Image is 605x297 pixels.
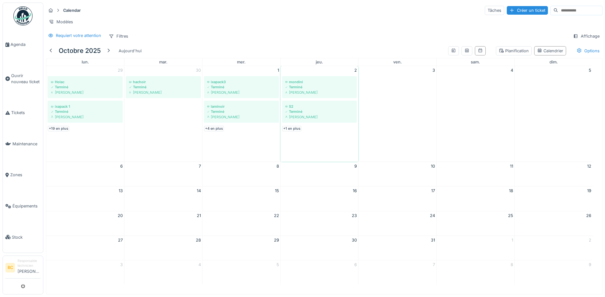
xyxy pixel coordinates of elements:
[350,236,358,244] a: 30 octobre 2025
[51,109,120,114] div: Terminé
[46,186,124,211] td: 13 octobre 2025
[3,128,43,160] a: Maintenance
[18,258,41,268] div: Responsable technicien
[353,260,358,269] a: 6 novembre 2025
[116,211,124,220] a: 20 octobre 2025
[285,109,354,114] div: Terminé
[51,90,120,95] div: [PERSON_NAME]
[51,79,120,84] div: Holac
[61,7,83,13] strong: Calendar
[358,162,437,186] td: 10 octobre 2025
[285,104,354,109] div: S2
[117,186,124,195] a: 13 octobre 2025
[514,66,593,162] td: 5 octobre 2025
[485,6,504,15] div: Tâches
[12,203,41,209] span: Équipements
[514,235,593,260] td: 2 novembre 2025
[196,211,202,220] a: 21 octobre 2025
[129,79,198,84] div: hachoir
[358,260,437,285] td: 7 novembre 2025
[207,90,276,95] div: [PERSON_NAME]
[207,109,276,114] div: Terminé
[276,66,280,75] a: 1 octobre 2025
[586,162,593,170] a: 12 octobre 2025
[273,211,280,220] a: 22 octobre 2025
[587,260,593,269] a: 9 novembre 2025
[570,32,602,41] div: Affichage
[11,41,41,47] span: Agenda
[207,79,276,84] div: ixapack3
[437,186,515,211] td: 18 octobre 2025
[574,46,602,55] div: Options
[12,234,41,240] span: Stock
[197,260,202,269] a: 4 novembre 2025
[116,66,124,75] a: 29 septembre 2025
[509,66,514,75] a: 4 octobre 2025
[280,162,358,186] td: 9 octobre 2025
[274,186,280,195] a: 15 octobre 2025
[196,186,202,195] a: 14 octobre 2025
[195,236,202,244] a: 28 octobre 2025
[197,162,202,170] a: 7 octobre 2025
[117,236,124,244] a: 27 octobre 2025
[3,159,43,191] a: Zones
[59,47,101,54] h5: octobre 2025
[586,186,593,195] a: 19 octobre 2025
[280,260,358,285] td: 6 novembre 2025
[3,97,43,128] a: Tickets
[585,211,593,220] a: 26 octobre 2025
[3,60,43,98] a: Ouvrir nouveau ticket
[280,211,358,235] td: 23 octobre 2025
[51,104,120,109] div: ixapack 1
[3,29,43,60] a: Agenda
[202,186,280,211] td: 15 octobre 2025
[537,48,563,54] div: Calendrier
[437,66,515,162] td: 4 octobre 2025
[280,66,358,162] td: 2 octobre 2025
[350,211,358,220] a: 23 octobre 2025
[129,90,198,95] div: [PERSON_NAME]
[202,66,280,162] td: 1 octobre 2025
[51,84,120,90] div: Terminé
[509,162,514,170] a: 11 octobre 2025
[514,260,593,285] td: 9 novembre 2025
[548,58,559,66] a: dimanche
[207,114,276,120] div: [PERSON_NAME]
[116,47,144,55] div: Aujourd'hui
[429,211,436,220] a: 24 octobre 2025
[124,260,203,285] td: 4 novembre 2025
[48,126,69,131] a: +19 en plus
[204,126,224,131] a: +4 en plus
[51,114,120,120] div: [PERSON_NAME]
[46,17,76,26] div: Modèles
[3,221,43,253] a: Stock
[124,186,203,211] td: 14 octobre 2025
[353,66,358,75] a: 2 octobre 2025
[430,236,436,244] a: 31 octobre 2025
[314,58,324,66] a: jeudi
[432,260,436,269] a: 7 novembre 2025
[509,260,514,269] a: 8 novembre 2025
[11,73,41,85] span: Ouvrir nouveau ticket
[46,211,124,235] td: 20 octobre 2025
[358,186,437,211] td: 17 octobre 2025
[11,110,41,116] span: Tickets
[56,33,101,39] div: Requiert votre attention
[5,263,15,272] li: BC
[430,186,436,195] a: 17 octobre 2025
[514,162,593,186] td: 12 octobre 2025
[124,66,203,162] td: 30 septembre 2025
[46,235,124,260] td: 27 octobre 2025
[353,162,358,170] a: 9 octobre 2025
[437,211,515,235] td: 25 octobre 2025
[119,162,124,170] a: 6 octobre 2025
[5,258,41,279] a: BC Responsable technicien[PERSON_NAME]
[207,84,276,90] div: Terminé
[273,236,280,244] a: 29 octobre 2025
[430,162,436,170] a: 10 octobre 2025
[18,258,41,277] li: [PERSON_NAME]
[282,126,301,131] a: +1 en plus
[358,235,437,260] td: 31 octobre 2025
[510,236,514,244] a: 1 novembre 2025
[431,66,436,75] a: 3 octobre 2025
